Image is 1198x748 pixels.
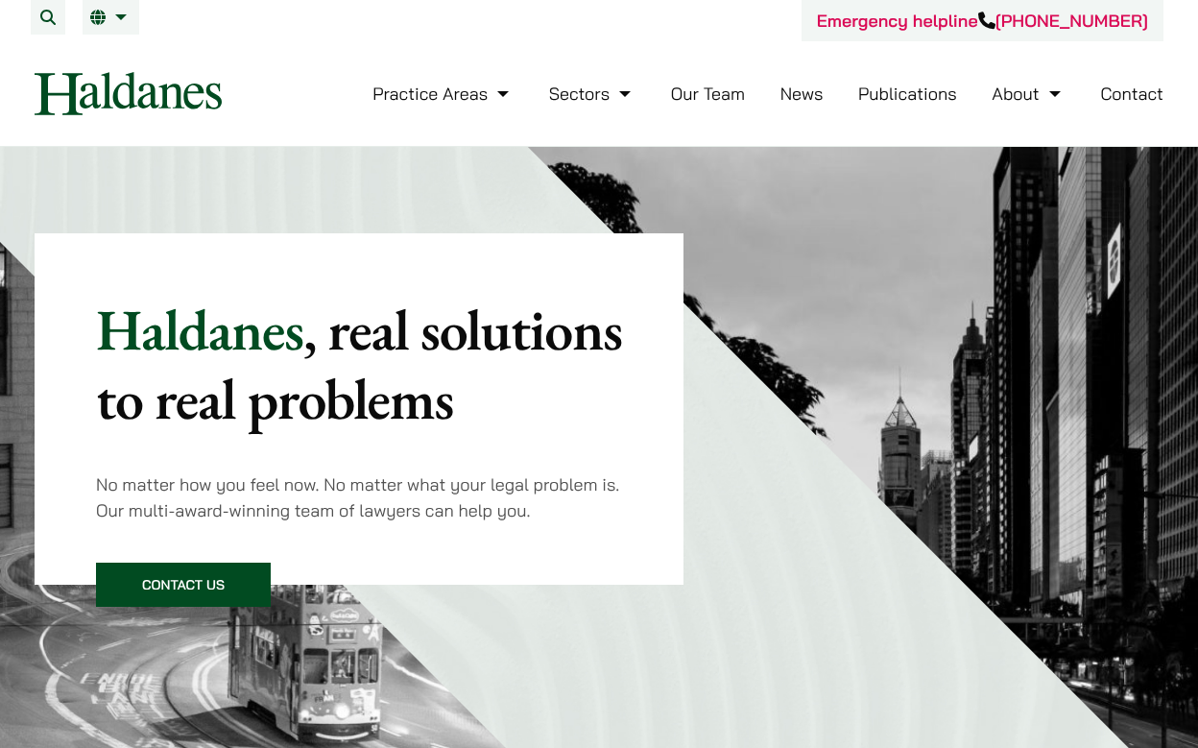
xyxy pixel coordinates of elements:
[96,563,271,607] a: Contact Us
[817,10,1148,32] a: Emergency helpline[PHONE_NUMBER]
[372,83,514,105] a: Practice Areas
[35,72,222,115] img: Logo of Haldanes
[96,292,622,436] mark: , real solutions to real problems
[549,83,635,105] a: Sectors
[671,83,745,105] a: Our Team
[1100,83,1163,105] a: Contact
[858,83,957,105] a: Publications
[96,295,622,433] p: Haldanes
[96,471,622,523] p: No matter how you feel now. No matter what your legal problem is. Our multi-award-winning team of...
[992,83,1065,105] a: About
[90,10,132,25] a: EN
[780,83,824,105] a: News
